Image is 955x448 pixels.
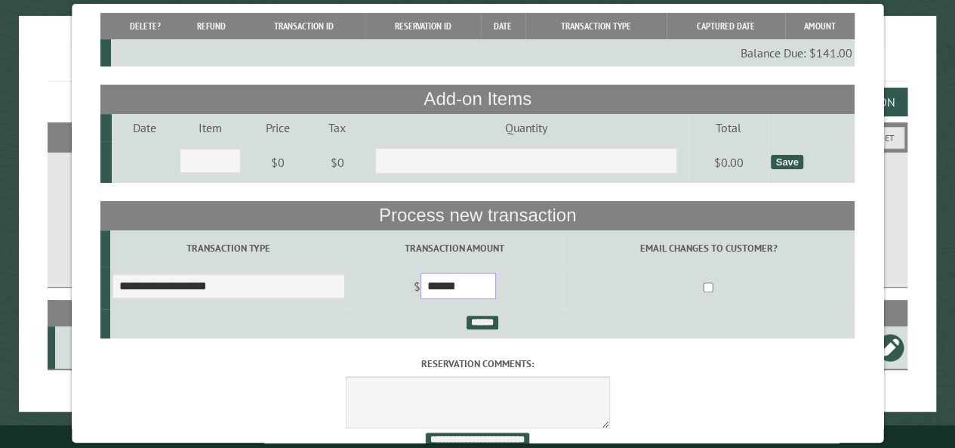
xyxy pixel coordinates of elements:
[100,85,855,113] th: Add-on Items
[771,155,803,169] div: Save
[363,114,689,141] td: Quantity
[244,114,312,141] td: Price
[48,122,907,151] h2: Filters
[347,267,562,309] td: $
[689,141,769,184] td: $0.00
[100,201,855,230] th: Process new transaction
[667,13,785,39] th: Captured Date
[112,241,344,255] label: Transaction Type
[61,340,103,355] div: 38
[112,114,177,141] td: Date
[481,13,525,39] th: Date
[177,114,243,141] td: Item
[311,114,363,141] td: Tax
[365,13,481,39] th: Reservation ID
[565,241,852,255] label: Email changes to customer?
[525,13,667,39] th: Transaction Type
[785,13,855,39] th: Amount
[311,141,363,184] td: $0
[243,13,365,39] th: Transaction ID
[350,241,559,255] label: Transaction Amount
[179,13,243,39] th: Refund
[48,40,907,82] h1: Reservations
[244,141,312,184] td: $0
[689,114,769,141] td: Total
[111,13,179,39] th: Delete?
[111,39,855,66] td: Balance Due: $141.00
[100,357,855,371] label: Reservation comments:
[55,300,106,326] th: Site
